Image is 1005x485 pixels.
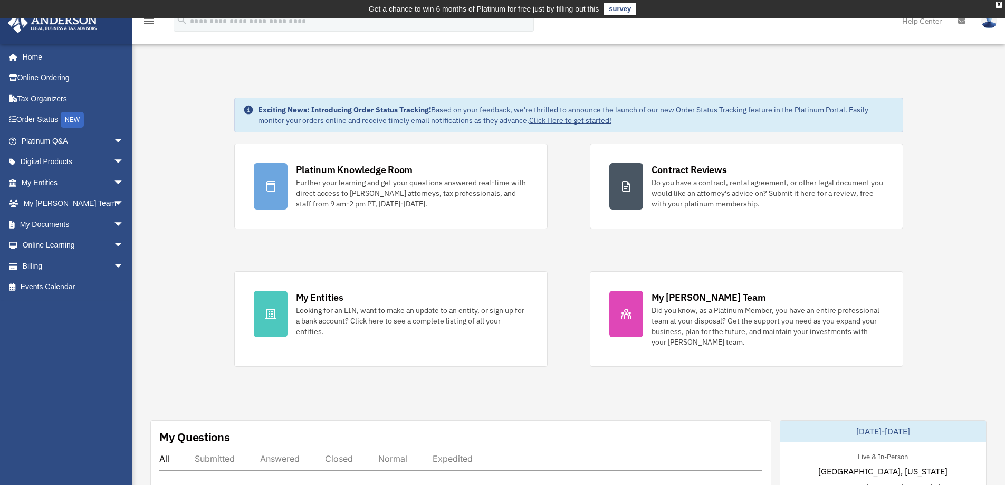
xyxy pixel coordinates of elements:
div: close [996,2,1002,8]
div: Closed [325,453,353,464]
strong: Exciting News: Introducing Order Status Tracking! [258,105,431,115]
span: arrow_drop_down [113,172,135,194]
div: Further your learning and get your questions answered real-time with direct access to [PERSON_NAM... [296,177,528,209]
i: search [176,14,188,26]
a: My Documentsarrow_drop_down [7,214,140,235]
a: Events Calendar [7,277,140,298]
div: All [159,453,169,464]
div: Do you have a contract, rental agreement, or other legal document you would like an attorney's ad... [652,177,884,209]
span: arrow_drop_down [113,151,135,173]
div: Live & In-Person [849,450,916,461]
span: arrow_drop_down [113,235,135,256]
img: User Pic [981,13,997,28]
div: Did you know, as a Platinum Member, you have an entire professional team at your disposal? Get th... [652,305,884,347]
div: Contract Reviews [652,163,727,176]
div: Get a chance to win 6 months of Platinum for free just by filling out this [369,3,599,15]
div: Answered [260,453,300,464]
a: Tax Organizers [7,88,140,109]
a: Contract Reviews Do you have a contract, rental agreement, or other legal document you would like... [590,144,903,229]
a: Platinum Knowledge Room Further your learning and get your questions answered real-time with dire... [234,144,548,229]
a: My [PERSON_NAME] Team Did you know, as a Platinum Member, you have an entire professional team at... [590,271,903,367]
div: Expedited [433,453,473,464]
div: Submitted [195,453,235,464]
div: Looking for an EIN, want to make an update to an entity, or sign up for a bank account? Click her... [296,305,528,337]
a: menu [142,18,155,27]
span: arrow_drop_down [113,255,135,277]
span: arrow_drop_down [113,130,135,152]
a: Billingarrow_drop_down [7,255,140,277]
div: Normal [378,453,407,464]
a: My Entitiesarrow_drop_down [7,172,140,193]
a: Platinum Q&Aarrow_drop_down [7,130,140,151]
a: Home [7,46,135,68]
span: arrow_drop_down [113,193,135,215]
div: Based on your feedback, we're thrilled to announce the launch of our new Order Status Tracking fe... [258,104,894,126]
a: My [PERSON_NAME] Teamarrow_drop_down [7,193,140,214]
i: menu [142,15,155,27]
a: Click Here to get started! [529,116,611,125]
a: Online Learningarrow_drop_down [7,235,140,256]
a: survey [604,3,636,15]
img: Anderson Advisors Platinum Portal [5,13,100,33]
div: My Entities [296,291,343,304]
a: My Entities Looking for an EIN, want to make an update to an entity, or sign up for a bank accoun... [234,271,548,367]
a: Online Ordering [7,68,140,89]
div: Platinum Knowledge Room [296,163,413,176]
div: My [PERSON_NAME] Team [652,291,766,304]
span: arrow_drop_down [113,214,135,235]
a: Digital Productsarrow_drop_down [7,151,140,173]
span: [GEOGRAPHIC_DATA], [US_STATE] [818,465,947,478]
div: NEW [61,112,84,128]
div: My Questions [159,429,230,445]
div: [DATE]-[DATE] [780,421,986,442]
a: Order StatusNEW [7,109,140,131]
